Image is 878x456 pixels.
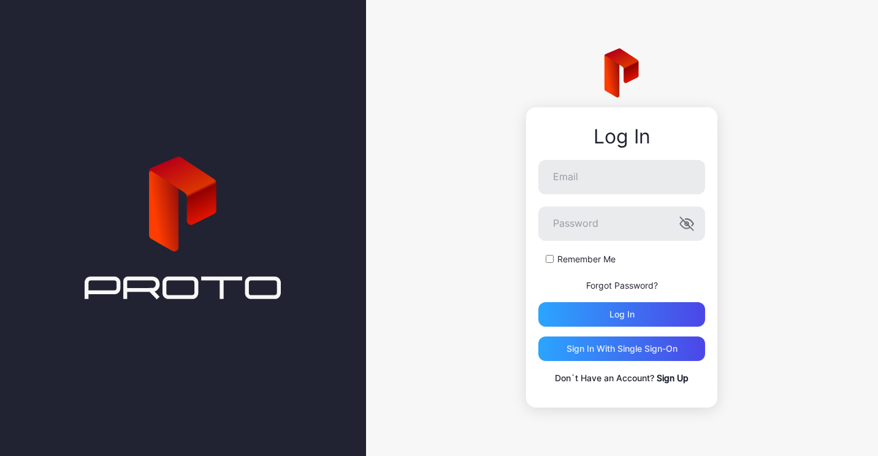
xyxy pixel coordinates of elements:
input: Password [538,207,705,241]
button: Log in [538,302,705,327]
input: Email [538,160,705,194]
div: Sign in With Single Sign-On [567,344,678,354]
p: Don`t Have an Account? [538,371,705,386]
button: Password [679,216,694,231]
a: Sign Up [657,373,689,383]
div: Log in [609,310,635,319]
a: Forgot Password? [586,280,658,291]
button: Sign in With Single Sign-On [538,336,705,361]
label: Remember Me [557,253,616,265]
div: Log In [538,126,705,148]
